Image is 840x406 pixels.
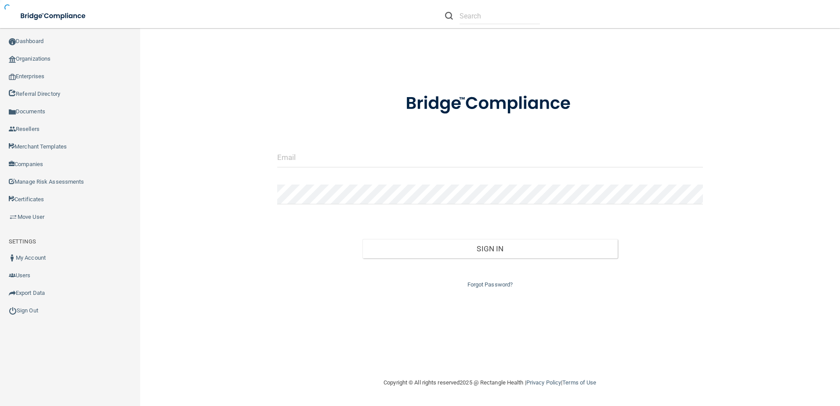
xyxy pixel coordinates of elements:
[526,379,561,386] a: Privacy Policy
[9,38,16,45] img: ic_dashboard_dark.d01f4a41.png
[9,74,16,80] img: enterprise.0d942306.png
[13,7,94,25] img: bridge_compliance_login_screen.278c3ca4.svg
[562,379,596,386] a: Terms of Use
[9,254,16,261] img: ic_user_dark.df1a06c3.png
[9,126,16,133] img: ic_reseller.de258add.png
[9,213,18,221] img: briefcase.64adab9b.png
[445,12,453,20] img: ic-search.3b580494.png
[467,281,513,288] a: Forgot Password?
[9,307,17,315] img: ic_power_dark.7ecde6b1.png
[9,236,36,247] label: SETTINGS
[9,290,16,297] img: icon-export.b9366987.png
[9,109,16,116] img: icon-documents.8dae5593.png
[362,239,618,258] button: Sign In
[277,148,703,167] input: Email
[387,81,592,127] img: bridge_compliance_login_screen.278c3ca4.svg
[460,8,540,24] input: Search
[329,369,650,397] div: Copyright © All rights reserved 2025 @ Rectangle Health | |
[9,272,16,279] img: icon-users.e205127d.png
[9,56,16,63] img: organization-icon.f8decf85.png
